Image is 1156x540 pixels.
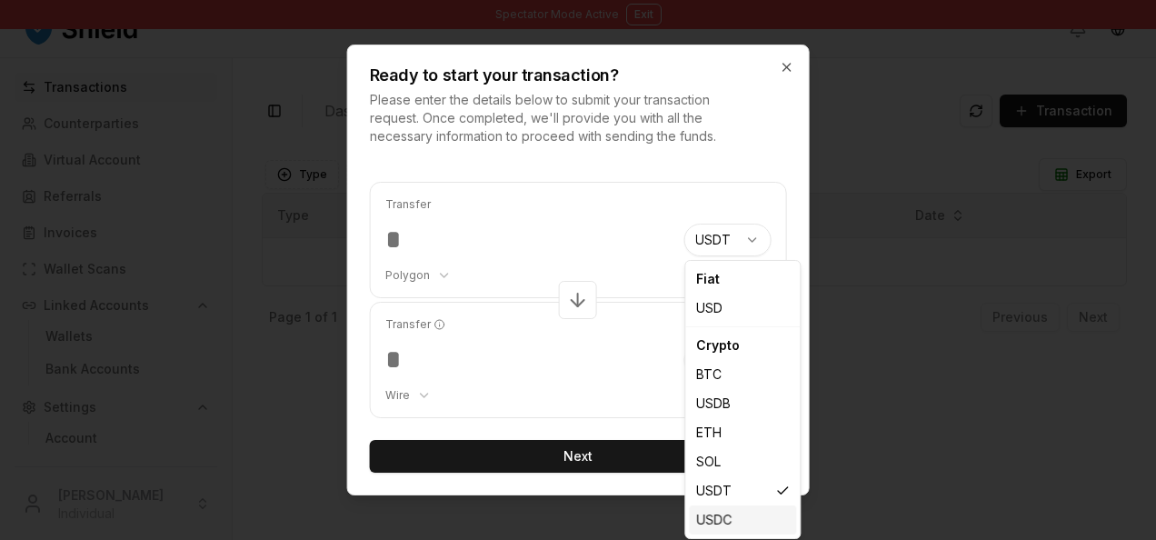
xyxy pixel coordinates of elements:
div: Crypto [689,331,796,360]
span: USDT [696,482,732,500]
span: USDB [696,395,731,413]
span: USD [696,299,722,317]
span: BTC [696,365,722,384]
div: Fiat [689,265,796,294]
span: USDC [696,511,732,529]
span: ETH [696,424,722,442]
span: SOL [696,453,721,471]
